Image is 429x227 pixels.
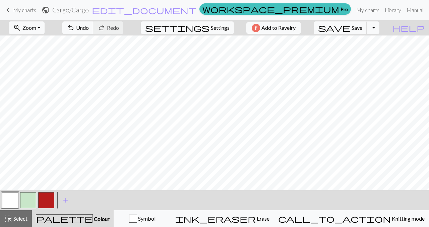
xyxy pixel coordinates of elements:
span: Select [12,215,27,222]
button: Add to Ravelry [246,22,301,34]
span: Colour [93,216,110,222]
span: Undo [76,24,89,31]
a: Manual [404,3,426,17]
button: SettingsSettings [141,21,234,34]
span: Zoom [22,24,36,31]
a: My charts [354,3,382,17]
span: Settings [211,24,230,32]
a: My charts [4,4,36,16]
button: Save [314,21,367,34]
button: Symbol [114,210,171,227]
span: My charts [13,7,36,13]
span: undo [67,23,75,32]
button: Zoom [9,21,45,34]
span: highlight_alt [4,214,12,223]
span: Erase [256,215,269,222]
button: Undo [62,21,94,34]
span: public [42,5,50,15]
button: Colour [32,210,114,227]
span: Add to Ravelry [261,24,296,32]
span: settings [145,23,209,32]
span: save [318,23,350,32]
i: Settings [145,24,209,32]
span: Save [352,24,362,31]
span: call_to_action [278,214,391,223]
span: ink_eraser [175,214,256,223]
span: zoom_in [13,23,21,32]
button: Knitting mode [274,210,429,227]
img: Ravelry [252,24,260,32]
span: add [62,196,70,205]
span: palette [36,214,93,223]
span: keyboard_arrow_left [4,5,12,15]
span: Knitting mode [391,215,425,222]
button: Erase [171,210,274,227]
a: Pro [199,3,351,15]
span: help [392,23,425,32]
span: workspace_premium [202,4,339,14]
h2: Cargo / Cargo [52,6,89,14]
span: edit_document [92,5,196,15]
span: Symbol [137,215,156,222]
a: Library [382,3,404,17]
